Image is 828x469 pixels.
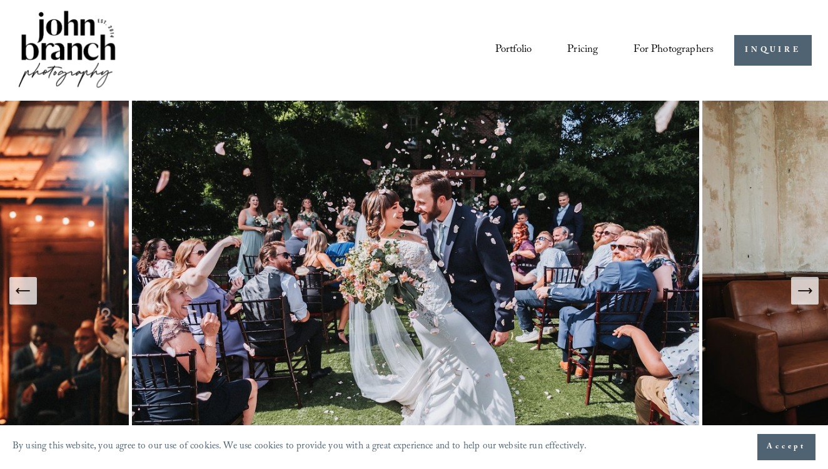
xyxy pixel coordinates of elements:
[567,39,598,62] a: Pricing
[791,277,819,305] button: Next Slide
[495,39,532,62] a: Portfolio
[634,40,714,61] span: For Photographers
[767,441,806,453] span: Accept
[13,438,587,456] p: By using this website, you agree to our use of cookies. We use cookies to provide you with a grea...
[16,8,118,93] img: John Branch IV Photography
[734,35,811,66] a: INQUIRE
[634,39,714,62] a: folder dropdown
[757,434,815,460] button: Accept
[9,277,37,305] button: Previous Slide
